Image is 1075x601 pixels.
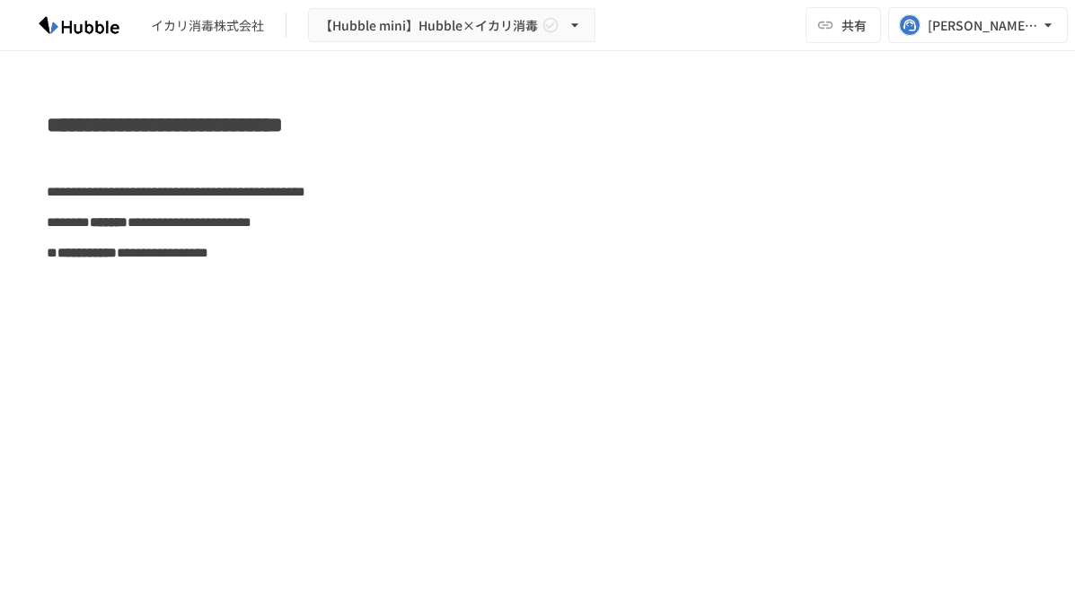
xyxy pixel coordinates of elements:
[928,14,1039,37] div: [PERSON_NAME][EMAIL_ADDRESS][PERSON_NAME][DOMAIN_NAME]
[841,15,867,35] span: 共有
[320,14,538,37] span: 【Hubble mini】Hubble×イカリ消毒
[151,16,264,35] div: イカリ消毒株式会社
[22,11,137,39] img: HzDRNkGCf7KYO4GfwKnzITak6oVsp5RHeZBEM1dQFiQ
[308,8,595,43] button: 【Hubble mini】Hubble×イカリ消毒
[888,7,1068,43] button: [PERSON_NAME][EMAIL_ADDRESS][PERSON_NAME][DOMAIN_NAME]
[806,7,881,43] button: 共有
